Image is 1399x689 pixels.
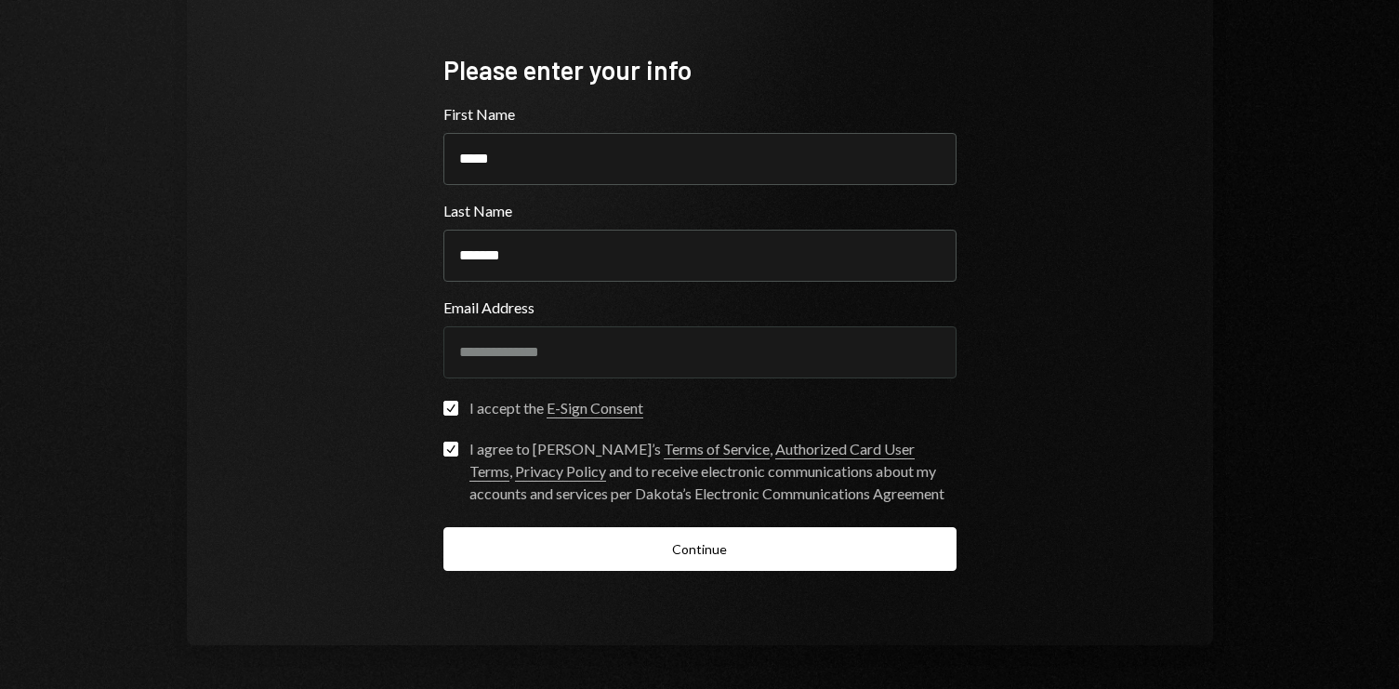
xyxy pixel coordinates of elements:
div: I agree to [PERSON_NAME]’s , , and to receive electronic communications about my accounts and ser... [469,438,957,505]
label: Last Name [443,200,957,222]
label: Email Address [443,297,957,319]
a: Terms of Service [664,440,770,459]
div: I accept the [469,397,643,419]
button: I accept the E-Sign Consent [443,401,458,416]
label: First Name [443,103,957,126]
a: Privacy Policy [515,462,606,482]
a: Authorized Card User Terms [469,440,915,482]
button: Continue [443,527,957,571]
div: Please enter your info [443,52,957,88]
button: I agree to [PERSON_NAME]’s Terms of Service, Authorized Card User Terms, Privacy Policy and to re... [443,442,458,457]
a: E-Sign Consent [547,399,643,418]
